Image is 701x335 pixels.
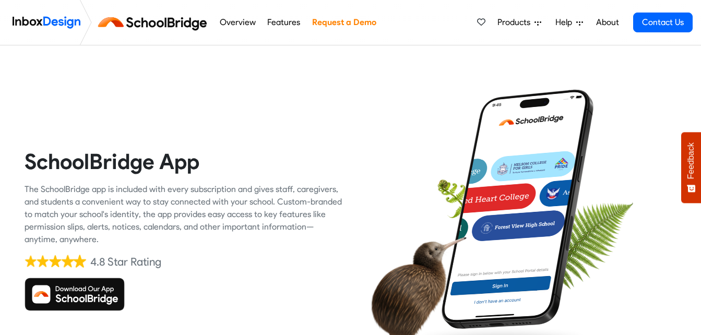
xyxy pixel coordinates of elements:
heading: SchoolBridge App [25,148,343,175]
span: Feedback [686,142,696,179]
img: Download SchoolBridge App [25,278,125,311]
div: The SchoolBridge app is included with every subscription and gives staff, caregivers, and student... [25,183,343,246]
button: Feedback - Show survey [681,132,701,203]
a: Help [551,12,587,33]
span: Help [555,16,576,29]
div: 4.8 Star Rating [90,254,161,270]
img: schoolbridge logo [96,10,213,35]
a: Features [265,12,303,33]
a: Products [493,12,545,33]
a: Request a Demo [309,12,379,33]
a: Contact Us [633,13,693,32]
a: Overview [217,12,258,33]
img: phone.png [434,89,601,330]
a: About [593,12,622,33]
span: Products [497,16,534,29]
